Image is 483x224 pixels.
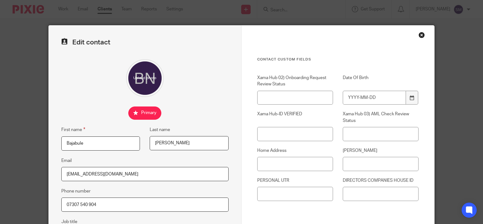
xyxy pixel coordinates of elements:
[419,32,425,38] div: Close this dialog window
[343,91,406,105] input: YYYY-MM-DD
[257,177,333,184] label: PERSONAL UTR
[343,111,419,124] label: Xama Hub 03) AML Check Review Status
[257,147,333,154] label: Home Address
[257,75,333,88] label: Xama Hub 02) Onboarding Request Review Status
[257,111,333,124] label: Xama Hub-ID VERIFIED
[343,147,419,154] label: [PERSON_NAME]
[257,57,419,62] h3: Contact Custom fields
[61,126,85,133] label: First name
[150,127,170,133] label: Last name
[61,38,229,47] h2: Edit contact
[343,75,419,88] label: Date Of Birth
[61,188,91,194] label: Phone number
[61,158,72,164] label: Email
[343,177,419,184] label: DIRECTORS COMPANIES HOUSE ID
